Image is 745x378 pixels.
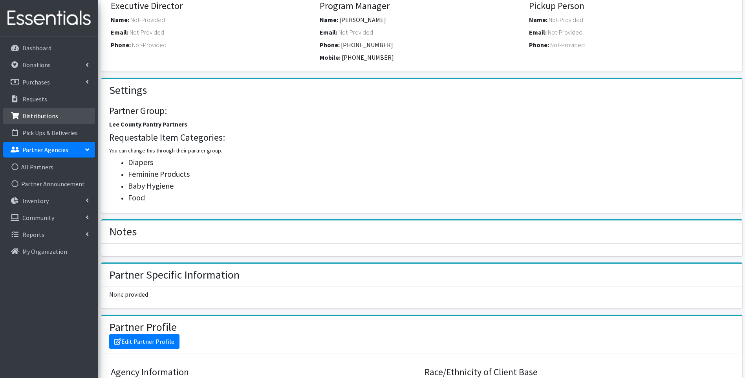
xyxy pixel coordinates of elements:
[529,28,547,37] label: Email:
[130,28,164,36] span: Not-Provided
[529,0,732,12] h4: Pickup Person
[130,16,165,24] span: Not-Provided
[549,16,583,24] span: Not-Provided
[111,0,314,12] h4: Executive Director
[109,321,177,334] h2: Partner Profile
[22,112,58,120] p: Distributions
[3,244,95,259] a: My Organization
[22,61,51,69] p: Donations
[22,146,68,154] p: Partner Agencies
[22,78,50,86] p: Purchases
[132,41,167,49] span: Not-Provided
[3,159,95,175] a: All Partners
[320,15,338,24] label: Name:
[109,225,137,239] h2: Notes
[3,193,95,209] a: Inventory
[22,231,44,239] p: Reports
[128,193,145,202] span: Food
[109,119,187,129] label: Lee County Pantry Partners
[320,0,523,12] h4: Program Manager
[342,53,394,61] span: [PHONE_NUMBER]
[529,40,549,50] label: Phone:
[111,28,128,37] label: Email:
[339,28,373,36] span: Not-Provided
[111,367,419,378] h4: Agency Information
[111,15,129,24] label: Name:
[320,40,340,50] label: Phone:
[22,248,67,255] p: My Organization
[109,290,734,299] p: None provided
[3,91,95,107] a: Requests
[22,197,49,205] p: Inventory
[425,367,732,378] h4: Race/Ethnicity of Client Base
[548,28,582,36] span: Not-Provided
[3,227,95,242] a: Reports
[550,41,585,49] span: Not-Provided
[3,108,95,124] a: Distributions
[22,214,54,222] p: Community
[22,95,47,103] p: Requests
[339,16,386,24] span: [PERSON_NAME]
[128,181,174,191] span: Baby Hygiene
[109,132,734,143] h4: Requestable Item Categories:
[3,5,95,31] img: HumanEssentials
[3,125,95,141] a: Pick Ups & Deliveries
[128,169,190,179] span: Feminine Products
[320,28,337,37] label: Email:
[529,15,547,24] label: Name:
[341,41,393,49] span: [PHONE_NUMBER]
[109,268,240,282] h2: Partner Specific Information
[22,44,51,52] p: Dashboard
[3,210,95,226] a: Community
[3,74,95,90] a: Purchases
[109,84,147,97] h2: Settings
[128,157,153,167] span: Diapers
[22,129,78,137] p: Pick Ups & Deliveries
[109,105,734,117] h4: Partner Group:
[320,53,340,62] label: Mobile:
[3,176,95,192] a: Partner Announcement
[109,147,734,155] p: You can change this through their partner group.
[3,142,95,158] a: Partner Agencies
[109,334,179,349] a: Edit Partner Profile
[3,40,95,56] a: Dashboard
[3,57,95,73] a: Donations
[111,40,131,50] label: Phone:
